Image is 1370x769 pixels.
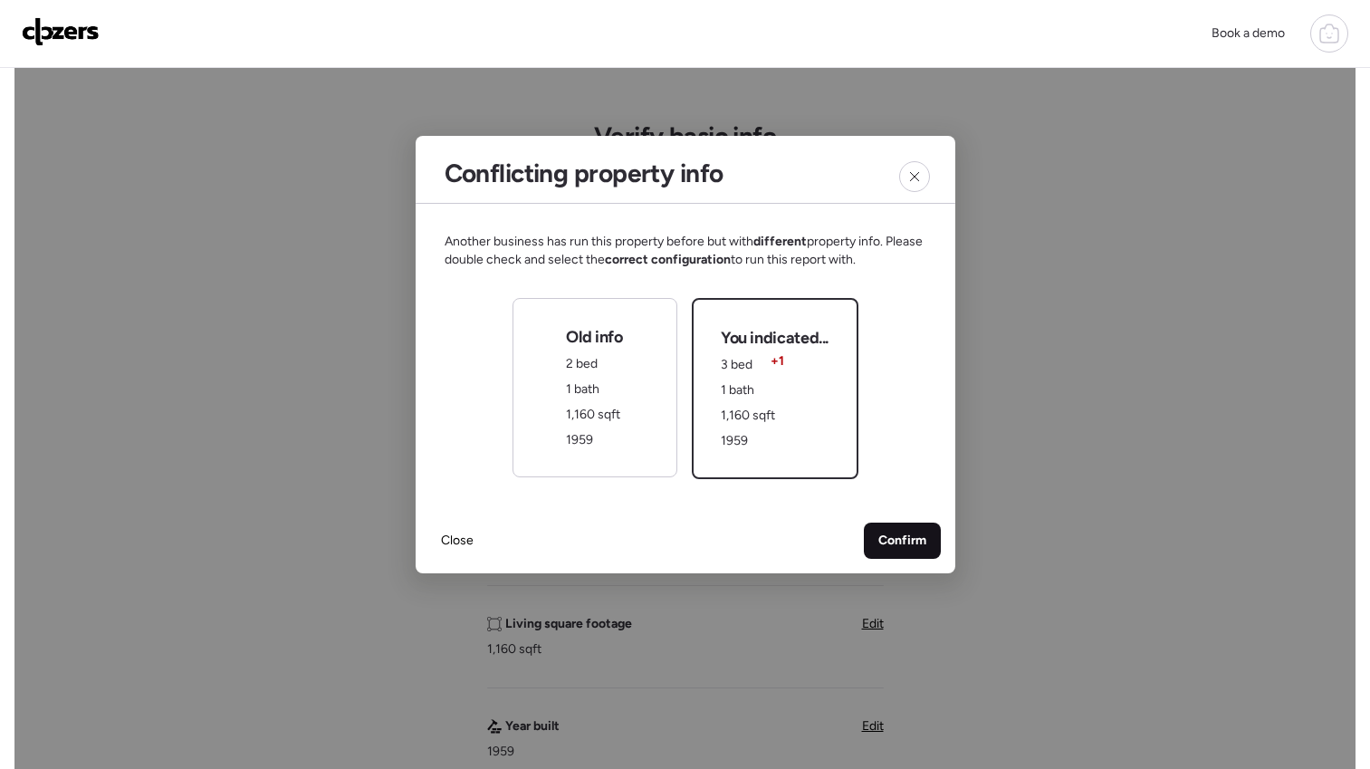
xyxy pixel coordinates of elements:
[566,326,622,348] span: Old info
[1212,25,1285,41] span: Book a demo
[721,433,748,448] span: 1959
[566,407,620,422] span: 1,160 sqft
[445,158,723,188] h2: Conflicting property info
[566,381,599,397] span: 1 bath
[721,327,829,349] span: You indicated...
[566,432,593,447] span: 1959
[445,233,926,269] span: Another business has run this property before but with property info. Please double check and sel...
[771,352,784,370] span: + 1
[605,252,731,267] span: correct configuration
[22,17,100,46] img: Logo
[721,408,775,423] span: 1,160 sqft
[566,356,598,371] span: 2 bed
[721,357,752,372] span: 3 bed
[753,234,807,249] span: different
[441,532,474,550] span: Close
[721,382,754,398] span: 1 bath
[878,532,926,550] span: Confirm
